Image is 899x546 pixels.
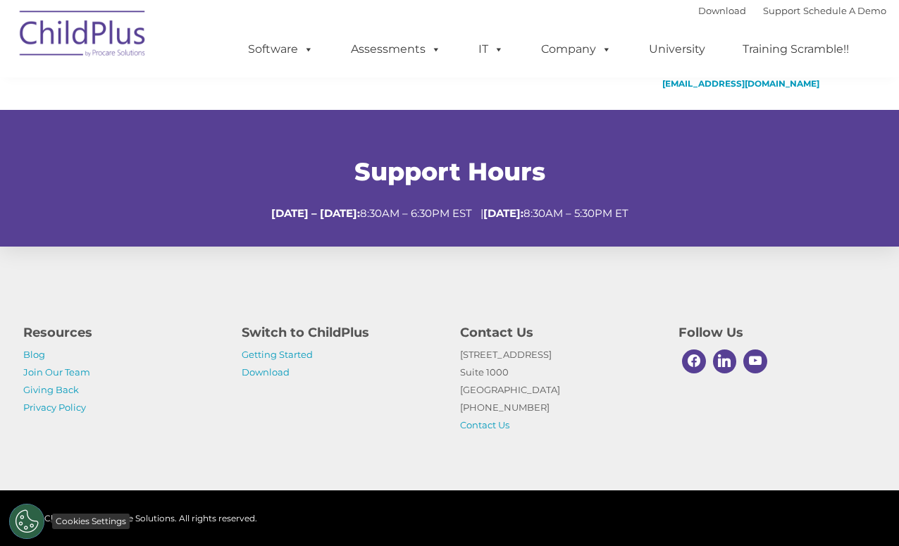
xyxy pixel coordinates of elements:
h4: Switch to ChildPlus [242,323,439,342]
button: Cookies Settings [9,504,44,539]
a: Assessments [337,35,455,63]
a: University [635,35,719,63]
strong: [DATE] – [DATE]: [271,206,360,220]
a: IT [464,35,518,63]
span: Support Hours [354,156,545,187]
a: Download [698,5,746,16]
a: Getting Started [242,349,313,360]
p: [STREET_ADDRESS] Suite 1000 [GEOGRAPHIC_DATA] [PHONE_NUMBER] [460,346,657,434]
h4: Resources [23,323,221,342]
a: Software [234,35,328,63]
a: Giving Back [23,384,79,395]
a: Company [527,35,626,63]
a: Facebook [678,346,709,377]
img: ChildPlus by Procare Solutions [13,1,154,71]
a: Contact Us [460,419,509,430]
span: 8:30AM – 6:30PM EST | 8:30AM – 5:30PM ET [271,206,628,220]
a: Download [242,366,290,378]
a: Youtube [740,346,771,377]
a: Schedule A Demo [803,5,886,16]
a: Join Our Team [23,366,90,378]
span: © 2025 ChildPlus by Procare Solutions. All rights reserved. [13,513,257,523]
h4: Contact Us [460,323,657,342]
a: Support [763,5,800,16]
h4: Follow Us [678,323,876,342]
a: Privacy Policy [23,402,86,413]
a: Training Scramble!! [728,35,863,63]
a: [EMAIL_ADDRESS][DOMAIN_NAME] [662,78,819,89]
strong: [DATE]: [483,206,523,220]
a: Blog [23,349,45,360]
font: | [698,5,886,16]
a: Linkedin [709,346,740,377]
